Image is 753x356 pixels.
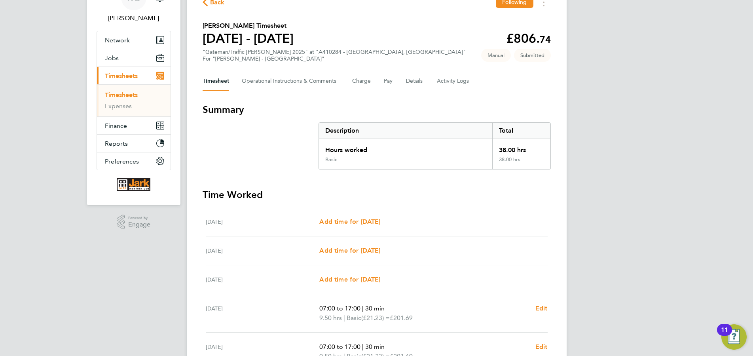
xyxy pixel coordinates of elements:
[117,178,150,191] img: corerecruiter-logo-retina.png
[128,221,150,228] span: Engage
[117,215,150,230] a: Powered byEngage
[492,139,550,156] div: 38.00 hrs
[325,156,337,163] div: Basic
[492,123,550,139] div: Total
[352,72,371,91] button: Charge
[319,314,342,322] span: 9.50 hrs
[406,72,424,91] button: Details
[97,178,171,191] a: Go to home page
[343,314,345,322] span: |
[319,247,380,254] span: Add time for [DATE]
[365,305,385,312] span: 30 min
[361,314,390,322] span: (£21.23) =
[242,72,340,91] button: Operational Instructions & Comments
[206,217,320,227] div: [DATE]
[203,72,229,91] button: Timesheet
[319,276,380,283] span: Add time for [DATE]
[514,49,551,62] span: This timesheet is Submitted.
[105,91,138,99] a: Timesheets
[506,31,551,46] app-decimal: £806.
[105,158,139,165] span: Preferences
[97,152,171,170] button: Preferences
[203,103,551,116] h3: Summary
[203,30,294,46] h1: [DATE] - [DATE]
[437,72,470,91] button: Activity Logs
[203,55,466,62] div: For "[PERSON_NAME] - [GEOGRAPHIC_DATA]"
[721,324,747,350] button: Open Resource Center, 11 new notifications
[390,314,413,322] span: £201.69
[128,215,150,221] span: Powered by
[319,218,380,225] span: Add time for [DATE]
[206,246,320,255] div: [DATE]
[105,36,130,44] span: Network
[721,330,728,340] div: 11
[319,305,360,312] span: 07:00 to 17:00
[492,156,550,169] div: 38.00 hrs
[105,122,127,129] span: Finance
[105,54,119,62] span: Jobs
[535,305,548,312] span: Edit
[319,122,551,169] div: Summary
[347,313,361,323] span: Basic
[481,49,511,62] span: This timesheet was manually created.
[105,102,132,110] a: Expenses
[535,304,548,313] a: Edit
[319,275,380,284] a: Add time for [DATE]
[105,140,128,147] span: Reports
[206,304,320,323] div: [DATE]
[97,13,171,23] span: Kelly Cartwright
[319,217,380,227] a: Add time for [DATE]
[535,342,548,352] a: Edit
[319,139,493,156] div: Hours worked
[105,72,138,80] span: Timesheets
[384,72,393,91] button: Pay
[535,343,548,350] span: Edit
[319,123,493,139] div: Description
[97,49,171,67] button: Jobs
[97,117,171,134] button: Finance
[362,343,364,350] span: |
[362,305,364,312] span: |
[203,49,466,62] div: "Gateman/Traffic [PERSON_NAME] 2025" at "A410284 - [GEOGRAPHIC_DATA], [GEOGRAPHIC_DATA]"
[203,21,294,30] h2: [PERSON_NAME] Timesheet
[97,31,171,49] button: Network
[540,34,551,45] span: 74
[203,188,551,201] h3: Time Worked
[97,67,171,84] button: Timesheets
[97,84,171,116] div: Timesheets
[206,275,320,284] div: [DATE]
[319,343,360,350] span: 07:00 to 17:00
[365,343,385,350] span: 30 min
[97,135,171,152] button: Reports
[319,246,380,255] a: Add time for [DATE]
